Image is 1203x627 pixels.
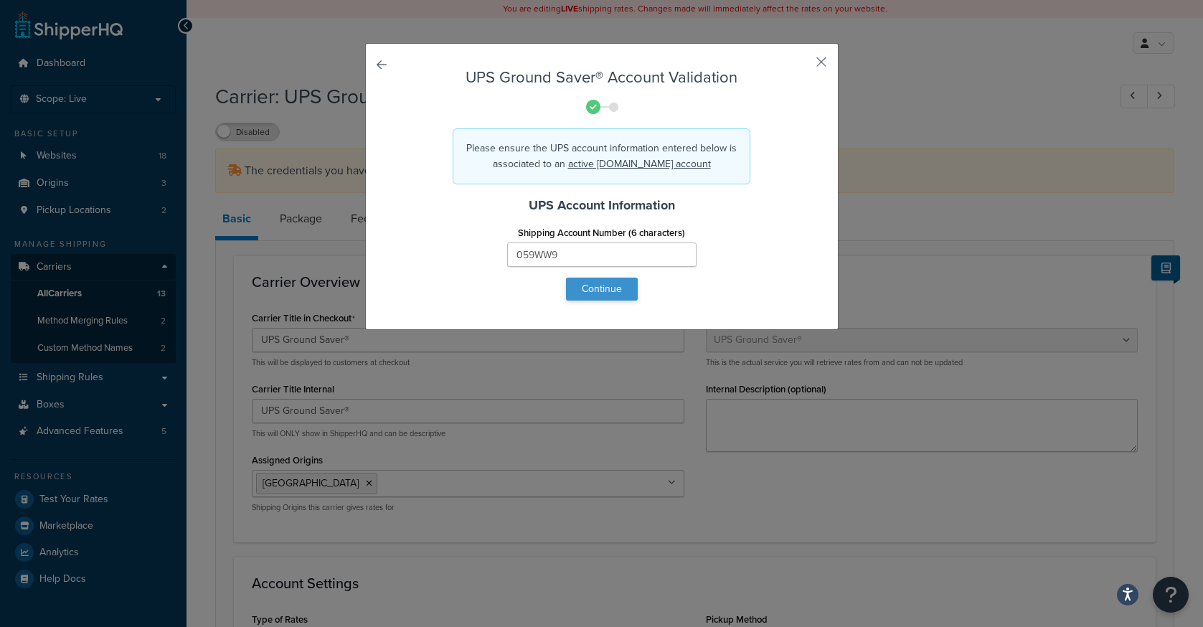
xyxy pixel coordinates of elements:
[566,278,638,301] button: Continue
[402,196,802,215] h4: UPS Account Information
[402,69,802,86] h3: UPS Ground Saver® Account Validation
[568,156,711,171] a: active [DOMAIN_NAME] account
[465,141,738,172] p: Please ensure the UPS account information entered below is associated to an
[518,227,685,238] label: Shipping Account Number (6 characters)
